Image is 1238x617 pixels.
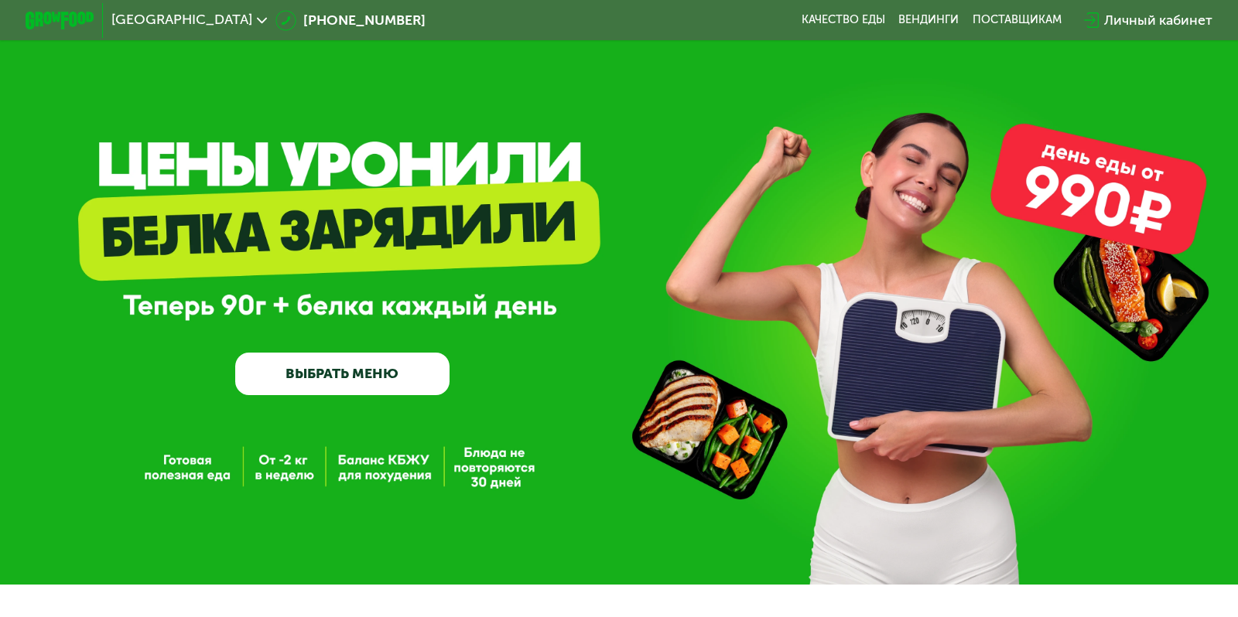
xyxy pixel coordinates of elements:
[898,13,959,27] a: Вендинги
[973,13,1062,27] div: поставщикам
[111,13,252,27] span: [GEOGRAPHIC_DATA]
[802,13,885,27] a: Качество еды
[1104,10,1212,31] div: Личный кабинет
[235,353,450,396] a: ВЫБРАТЬ МЕНЮ
[275,10,426,31] a: [PHONE_NUMBER]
